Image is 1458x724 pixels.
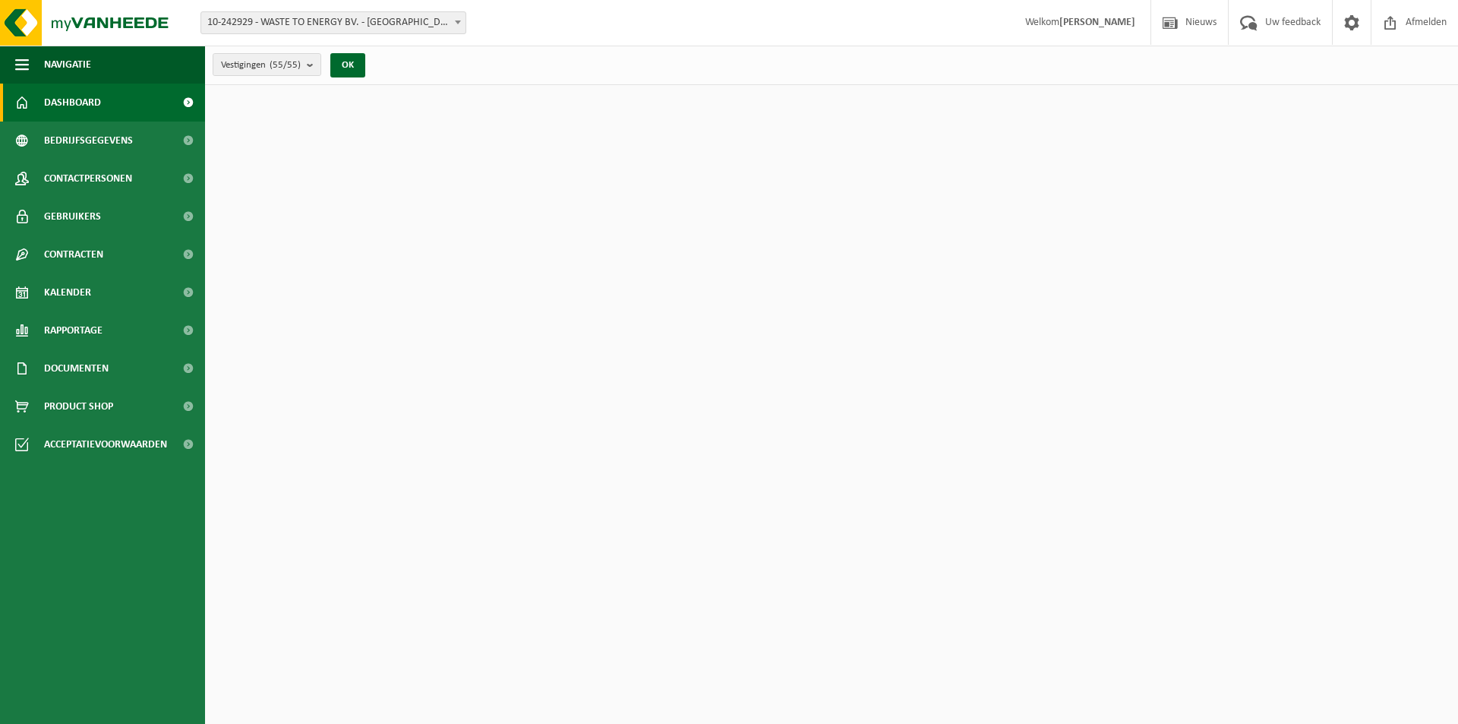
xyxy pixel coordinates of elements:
[200,11,466,34] span: 10-242929 - WASTE TO ENERGY BV. - NIJKERK
[44,425,167,463] span: Acceptatievoorwaarden
[1059,17,1135,28] strong: [PERSON_NAME]
[221,54,301,77] span: Vestigingen
[44,122,133,160] span: Bedrijfsgegevens
[44,46,91,84] span: Navigatie
[44,198,101,236] span: Gebruikers
[44,236,103,273] span: Contracten
[44,387,113,425] span: Product Shop
[44,311,103,349] span: Rapportage
[44,84,101,122] span: Dashboard
[44,273,91,311] span: Kalender
[44,349,109,387] span: Documenten
[270,60,301,70] count: (55/55)
[44,160,132,198] span: Contactpersonen
[213,53,321,76] button: Vestigingen(55/55)
[330,53,365,77] button: OK
[201,12,465,33] span: 10-242929 - WASTE TO ENERGY BV. - NIJKERK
